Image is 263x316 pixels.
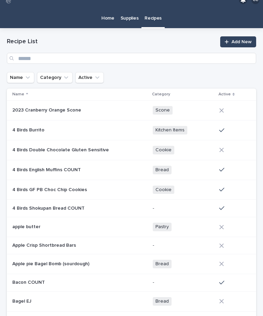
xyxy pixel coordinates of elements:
[12,241,77,248] p: Apple Crisp Shortbread Bars
[75,72,104,83] button: Active
[7,140,256,160] tr: 4 Birds Double Chocolate Gluten Sensitive4 Birds Double Chocolate Gluten Sensitive Cookie
[12,106,83,113] p: 2023 Cranberry Orange Scone
[12,186,88,193] p: 4 Birds GF PB Choc Chip Cookies
[7,53,256,64] input: Search
[12,126,46,133] p: 4 Birds Burrito
[12,260,91,267] p: Apple pie Bagel Bomb (sourdough)
[153,223,172,231] span: Pastry
[7,180,256,200] tr: 4 Birds GF PB Choc Chip Cookies4 Birds GF PB Choc Chip Cookies Cookie
[7,200,256,217] tr: 4 Birds Shokupan Bread COUNT4 Birds Shokupan Bread COUNT -
[12,223,42,230] p: apple butter
[153,106,173,115] span: Scone
[141,7,165,27] a: Recipes
[7,291,256,311] tr: Bagel EJBagel EJ Bread
[7,274,256,291] tr: Bacon COUNTBacon COUNT -
[220,36,256,47] a: Add New
[153,297,172,306] span: Bread
[153,243,214,248] p: -
[153,166,172,174] span: Bread
[12,166,82,173] p: 4 Birds English Muffins COUNT
[153,280,214,285] p: -
[231,39,252,44] span: Add New
[218,91,231,98] p: Active
[7,72,34,83] button: Name
[121,7,139,21] p: Supplies
[12,297,33,304] p: Bagel EJ
[7,38,216,46] h1: Recipe List
[152,91,170,98] p: Category
[12,91,24,98] p: Name
[153,206,214,211] p: -
[12,278,46,285] p: Bacon COUNT
[7,101,256,120] tr: 2023 Cranberry Orange Scone2023 Cranberry Orange Scone Scone
[7,120,256,140] tr: 4 Birds Burrito4 Birds Burrito Kitchen Items
[153,126,187,134] span: Kitchen Items
[12,146,110,153] p: 4 Birds Double Chocolate Gluten Sensitive
[7,160,256,180] tr: 4 Birds English Muffins COUNT4 Birds English Muffins COUNT Bread
[7,254,256,274] tr: Apple pie Bagel Bomb (sourdough)Apple pie Bagel Bomb (sourdough) Bread
[145,7,162,21] p: Recipes
[7,217,256,237] tr: apple butterapple butter Pastry
[117,7,142,28] a: Supplies
[153,260,172,268] span: Bread
[7,237,256,254] tr: Apple Crisp Shortbread BarsApple Crisp Shortbread Bars -
[37,72,73,83] button: Category
[98,7,117,28] a: Home
[12,204,86,211] p: 4 Birds Shokupan Bread COUNT
[153,146,174,154] span: Cookie
[101,7,114,21] p: Home
[153,186,174,194] span: Cookie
